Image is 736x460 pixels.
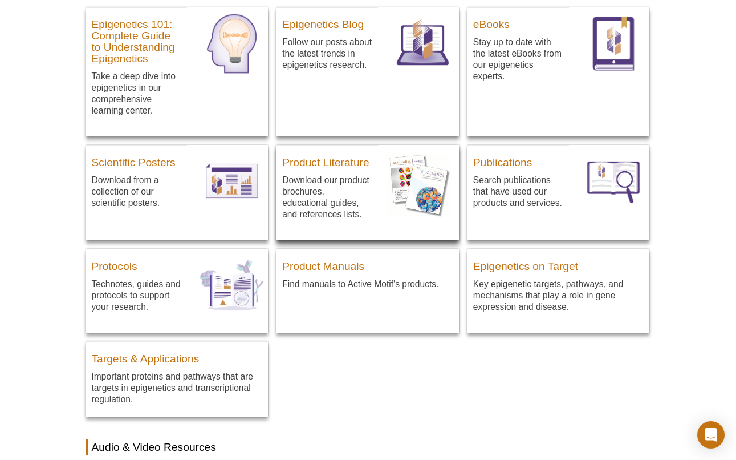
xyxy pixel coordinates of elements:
[473,13,563,30] h3: eBooks
[276,7,459,91] a: Epigenetics Blog Follow our posts about the latest trends in epigenetics research. Blog
[92,151,182,168] h3: Scientific Posters
[92,370,263,405] p: Important proteins and pathways that are targets in epigenetics and transcriptional regulation.
[473,255,644,272] h3: Epigenetics on Target
[92,174,182,209] p: Download from a collection of our scientific posters.
[86,439,650,455] h2: Audio & Video Resources
[473,174,563,209] p: Search publications that have used our products and services.
[92,13,182,64] h3: Epigenetics 101: Complete Guide to Understanding Epigenetics
[578,7,650,80] img: eBooks
[467,145,650,229] a: Publications Search publications that have used our products and services. Publications
[282,13,372,30] h3: Epigenetics Blog
[387,7,459,80] img: Blog
[282,36,372,71] p: Follow our posts about the latest trends in epigenetics research.
[276,145,459,240] a: Product Literature Download our product brochures, educational guides, and references lists. Down...
[467,7,650,103] a: eBooks Stay up to date with the latest eBooks from our epigenetics experts. eBooks
[196,7,268,80] img: Epigenetics Learning Center
[282,278,453,290] p: Find manuals to Active Motif's products.
[467,249,650,324] a: Epigenetics on Target Key epigenetic targets, pathways, and mechanisms that play a role in gene e...
[92,255,182,272] h3: Protocols
[282,151,372,168] h3: Product Literature
[86,249,269,333] a: Protocols Technotes, guides and protocols to support your research. Protocols
[86,145,269,229] a: Scientific Posters Download from a collection of our scientific posters. Posters
[92,278,182,313] p: Technotes, guides and protocols to support your research.
[697,421,725,449] div: Open Intercom Messenger
[92,70,182,116] p: Take a deep dive into epigenetics in our comprehensive learning center.
[282,255,453,272] h3: Product Manuals
[282,174,372,220] p: Download our product brochures, educational guides, and references lists.
[387,145,459,217] img: Download Product Literature
[86,7,269,137] a: Epigenetics 101: Complete Guide to Understanding Epigenetics Take a deep dive into epigenetics in...
[276,249,459,301] a: Product Manuals Find manuals to Active Motif's products.
[473,151,563,168] h3: Publications
[86,341,269,417] a: Targets & Applications Important proteins and pathways that are targets in epigenetics and transc...
[196,145,268,217] img: Posters
[578,145,650,217] img: Publications
[473,36,563,82] p: Stay up to date with the latest eBooks from our epigenetics experts.
[473,278,644,313] p: Key epigenetic targets, pathways, and mechanisms that play a role in gene expression and disease.
[196,249,268,321] img: Protocols
[92,348,263,365] h3: Targets & Applications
